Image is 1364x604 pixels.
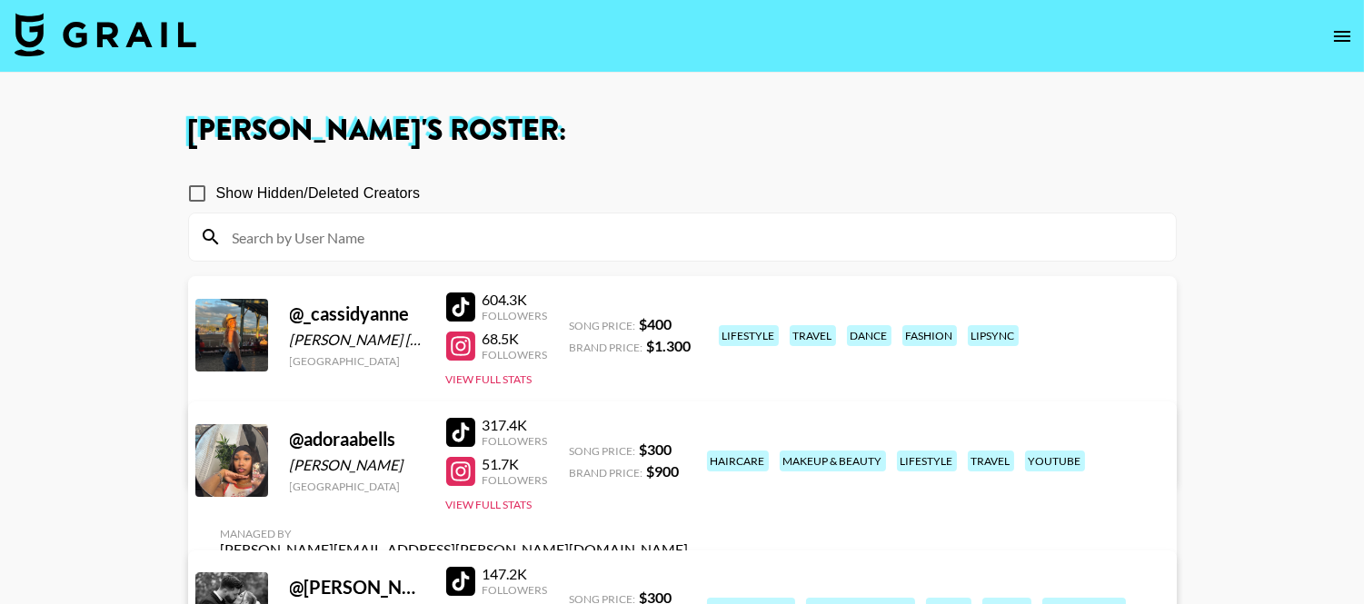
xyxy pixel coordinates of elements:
[968,451,1014,471] div: travel
[647,337,692,354] strong: $ 1.300
[290,428,424,451] div: @ adoraabells
[719,325,779,346] div: lifestyle
[483,291,548,309] div: 604.3K
[221,527,689,540] div: Managed By
[570,466,643,480] span: Brand Price:
[483,434,548,448] div: Followers
[290,302,424,325] div: @ _cassidyanne
[221,540,689,559] div: [PERSON_NAME][EMAIL_ADDRESS][PERSON_NAME][DOMAIN_NAME]
[290,480,424,493] div: [GEOGRAPHIC_DATA]
[640,441,672,458] strong: $ 300
[570,341,643,354] span: Brand Price:
[483,348,548,361] div: Followers
[780,451,886,471] div: makeup & beauty
[897,451,957,471] div: lifestyle
[483,330,548,348] div: 68.5K
[446,372,533,386] button: View Full Stats
[290,354,424,368] div: [GEOGRAPHIC_DATA]
[483,455,548,473] div: 51.7K
[188,116,1177,145] h1: [PERSON_NAME] 's Roster:
[216,183,421,204] span: Show Hidden/Deleted Creators
[222,223,1165,252] input: Search by User Name
[290,331,424,349] div: [PERSON_NAME] [PERSON_NAME]
[483,583,548,597] div: Followers
[707,451,769,471] div: haircare
[570,319,636,332] span: Song Price:
[647,462,680,480] strong: $ 900
[1324,18,1360,54] button: open drawer
[570,444,636,458] span: Song Price:
[483,565,548,583] div: 147.2K
[290,576,424,599] div: @ [PERSON_NAME].[PERSON_NAME]
[1025,451,1085,471] div: youtube
[902,325,957,346] div: fashion
[483,416,548,434] div: 317.4K
[790,325,836,346] div: travel
[15,13,196,56] img: Grail Talent
[483,309,548,322] div: Followers
[290,456,424,474] div: [PERSON_NAME]
[847,325,891,346] div: dance
[483,473,548,487] div: Followers
[968,325,1019,346] div: lipsync
[640,315,672,332] strong: $ 400
[446,498,533,511] button: View Full Stats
